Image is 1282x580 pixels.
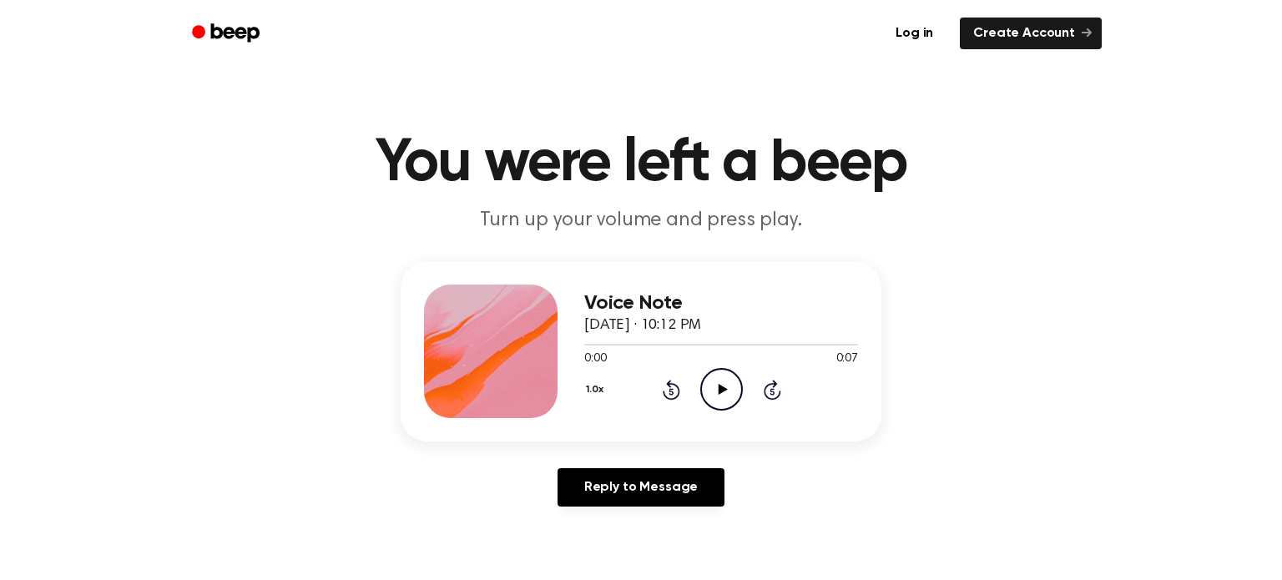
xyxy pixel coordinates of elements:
a: Reply to Message [558,468,724,507]
a: Log in [879,14,950,53]
a: Create Account [960,18,1102,49]
button: 1.0x [584,376,609,404]
span: 0:07 [836,351,858,368]
p: Turn up your volume and press play. [320,207,961,235]
span: [DATE] · 10:12 PM [584,318,701,333]
a: Beep [180,18,275,50]
h1: You were left a beep [214,134,1068,194]
span: 0:00 [584,351,606,368]
h3: Voice Note [584,292,858,315]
